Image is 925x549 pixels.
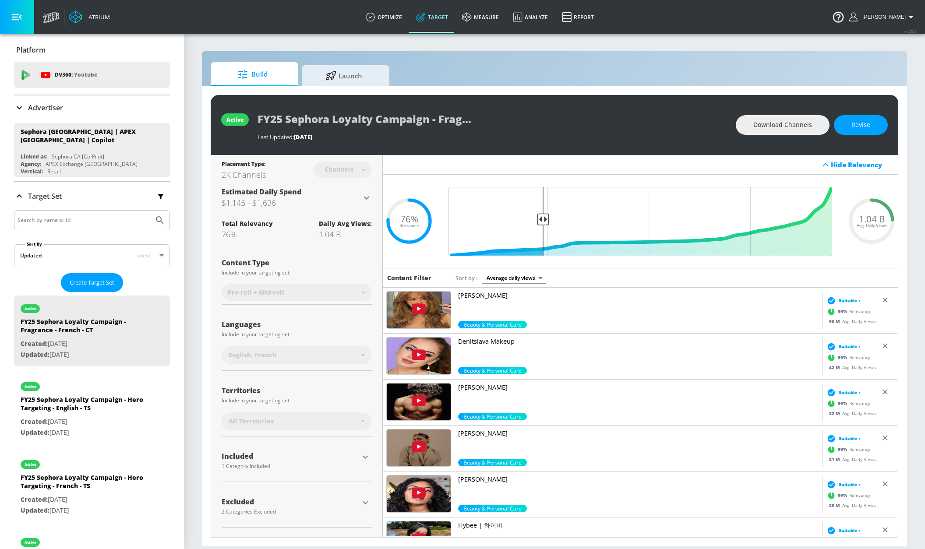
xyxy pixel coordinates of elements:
[859,215,885,224] span: 1.04 B
[222,219,273,228] div: Total Relevancy
[47,168,61,175] div: Retail
[825,489,870,502] div: Relevancy
[825,318,876,325] div: Avg. Daily Views
[21,339,48,348] span: Created:
[455,274,478,282] span: Sort by
[825,351,870,364] div: Relevancy
[311,65,377,86] span: Launch
[222,398,372,403] div: Include in your targeting set
[383,155,898,175] div: Hide Relevancy
[222,169,266,180] div: 2K Channels
[825,480,860,489] div: Suitable ›
[258,133,727,141] div: Last Updated:
[21,153,47,160] div: Linked as:
[458,367,527,374] div: 99.0%
[319,219,372,228] div: Daily Avg Views:
[14,296,170,366] div: activeFY25 Sephora Loyalty Campaign - Fragrance - French - CTCreated:[DATE]Updated:[DATE]
[458,429,819,459] a: [PERSON_NAME]
[458,367,527,374] span: Beauty & Personal Care
[28,103,63,113] p: Advertiser
[69,11,110,24] a: Atrium
[829,318,842,324] span: 90 M
[21,428,49,436] span: Updated:
[136,252,151,259] span: latest
[826,4,851,29] button: Open Resource Center
[320,165,358,173] div: Channels
[14,38,170,62] div: Platform
[14,95,170,120] div: Advertiser
[458,475,819,484] p: [PERSON_NAME]
[555,1,601,33] a: Report
[222,412,372,430] div: All Territories
[825,364,876,371] div: Avg. Daily Views
[825,397,870,410] div: Relevancy
[222,387,372,394] div: Territories
[904,29,916,34] span: v 4.25.2
[21,473,143,494] div: FY25 Sephora Loyalty Campaign - Hero Targeting - French - TS
[458,321,527,328] span: Beauty & Personal Care
[222,332,372,337] div: Include in your targeting set
[829,502,842,508] span: 20 M
[825,410,876,417] div: Avg. Daily Views
[70,278,114,288] span: Create Target Set
[825,296,860,305] div: Suitable ›
[458,521,819,530] p: Hybee | 하이비
[829,364,842,370] span: 42 M
[21,416,143,427] p: [DATE]
[838,308,849,315] span: 99 %
[838,400,849,407] span: 99 %
[21,338,143,349] p: [DATE]
[831,160,893,169] div: Hide Relevancy
[829,410,842,416] span: 22 M
[834,115,888,135] button: Revise
[387,429,451,466] img: UUvJJKrwjrMA_56T7gCOvxWA
[825,305,870,318] div: Relevancy
[14,62,170,88] div: DV360: Youtube
[21,127,155,144] div: Sephora [GEOGRAPHIC_DATA] | APEX [GEOGRAPHIC_DATA] | Copilot
[458,413,527,420] div: 99.0%
[222,453,359,460] div: Included
[482,272,546,284] div: Average daily views
[458,505,527,512] span: Beauty & Personal Care
[444,187,837,256] input: Final Threshold
[222,346,372,364] div: English, French
[455,1,506,33] a: measure
[14,373,170,444] div: activeFY25 Sephora Loyalty Campaign - Hero Targeting - English - TSCreated:[DATE]Updated:[DATE]
[409,1,455,33] a: Target
[458,383,819,413] a: [PERSON_NAME]
[387,338,451,374] img: UUXoY0ZeHZBe0p-ByCiYP_XQ
[400,215,418,224] span: 76%
[222,509,359,514] div: 2 Categories Excluded
[21,160,41,168] div: Agency:
[825,434,860,443] div: Suitable ›
[21,168,43,175] div: Vertical:
[839,435,860,442] span: Suitable ›
[14,123,170,177] div: Sephora [GEOGRAPHIC_DATA] | APEX [GEOGRAPHIC_DATA] | CopilotLinked as:Sephora CA [Co-Pilot]Agency...
[14,451,170,522] div: activeFY25 Sephora Loyalty Campaign - Hero Targeting - French - TSCreated:[DATE]Updated:[DATE]
[838,492,849,499] span: 99 %
[458,459,527,466] span: Beauty & Personal Care
[222,498,359,505] div: Excluded
[85,13,110,21] div: Atrium
[222,187,301,197] span: Estimated Daily Spend
[825,443,870,456] div: Relevancy
[222,197,361,209] h3: $1,145 - $1,636
[21,495,48,503] span: Created:
[28,191,62,201] p: Target Set
[359,1,409,33] a: optimize
[21,427,143,438] p: [DATE]
[16,45,46,55] p: Platform
[20,252,42,259] div: Updated
[25,384,36,389] div: active
[387,475,451,512] img: UUlrSLy_JEgbahNjlvkS0vig
[219,64,286,85] span: Build
[55,70,97,80] p: DV360:
[839,343,860,350] span: Suitable ›
[74,70,97,79] p: Youtube
[228,288,284,297] span: Pre-roll + Mid-roll
[399,224,419,228] span: Relevance
[839,297,860,304] span: Suitable ›
[21,317,143,338] div: FY25 Sephora Loyalty Campaign - Fragrance - French - CT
